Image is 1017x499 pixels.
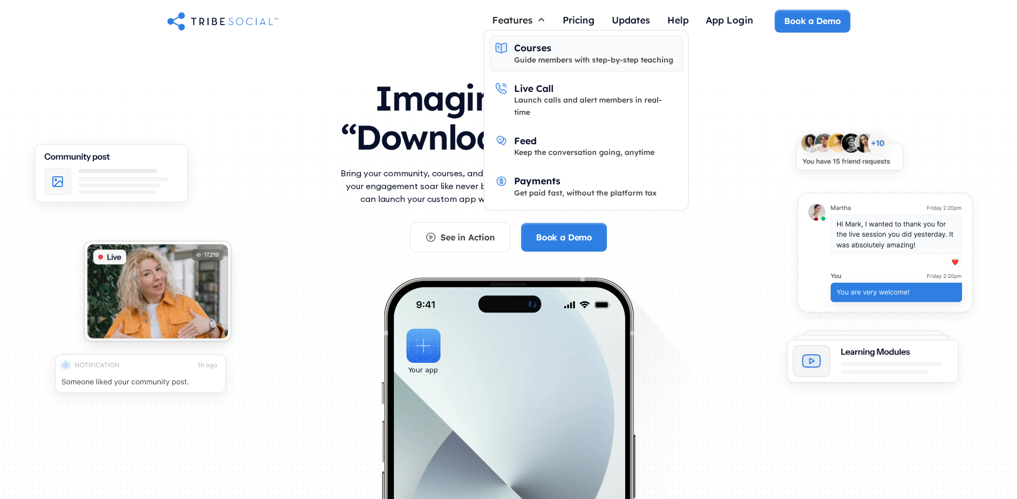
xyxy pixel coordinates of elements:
div: Features [484,10,554,30]
div: Your app [408,364,438,376]
div: Keep the conversation going, anytime [514,146,655,158]
div: Pricing [563,14,595,26]
img: An illustration of New friends requests [783,123,916,186]
div: App Login [706,14,753,26]
a: Help [659,10,697,33]
div: Features [492,14,533,26]
img: An illustration of Live video [71,231,244,358]
img: An illustration of push notification [41,344,240,411]
div: Payments [514,175,561,186]
a: Pricing [554,10,603,33]
a: CoursesGuide members with step-by-step teaching [490,36,683,72]
img: An illustration of Learning Modules [773,323,973,401]
div: Live Call [514,82,554,94]
a: PaymentsGet paid fast, without the platform tax [490,169,683,205]
a: FeedKeep the conversation going, anytime [490,128,683,165]
div: See in Action [440,231,495,243]
img: An illustration of chat [783,183,987,330]
a: App Login [697,10,762,33]
p: Bring your community, courses, and content into one powerful platform and watch your engagement s... [338,167,680,205]
a: Book a Demo [521,223,607,252]
div: Updates [612,14,650,26]
div: Guide members with step-by-step teaching [514,54,673,66]
a: See in Action [410,222,510,252]
a: Book a Demo [775,10,850,32]
div: Courses [514,42,551,53]
a: home [167,10,278,32]
a: Updates [603,10,659,33]
div: Help [667,14,689,26]
img: An illustration of Community Feed [20,134,202,221]
h1: Imagine Saying, “Download Our App” [338,68,680,162]
div: Feed [514,135,537,146]
a: Live CallLaunch calls and alert members in real-time [490,76,683,124]
nav: Features [484,30,689,210]
div: Get paid fast, without the platform tax [514,187,657,199]
div: Launch calls and alert members in real-time [514,94,677,118]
